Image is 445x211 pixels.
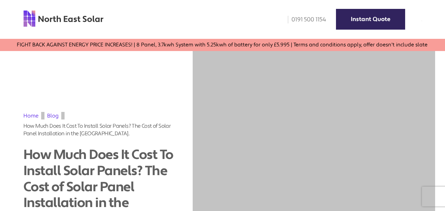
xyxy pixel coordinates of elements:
a: Blog [47,112,59,119]
a: Instant Quote [336,9,405,30]
span: How Much Does It Cost To Install Solar Panels? The Cost of Solar Panel Installation in the [GEOGR... [23,122,177,137]
img: gif;base64,R0lGODdhAQABAPAAAMPDwwAAACwAAAAAAQABAAACAkQBADs= [41,112,44,119]
a: 0191 500 1154 [283,16,326,23]
img: gif;base64,R0lGODdhAQABAPAAAMPDwwAAACwAAAAAAQABAAACAkQBADs= [61,112,65,119]
img: north east solar logo [23,10,104,27]
a: Home [23,112,39,119]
